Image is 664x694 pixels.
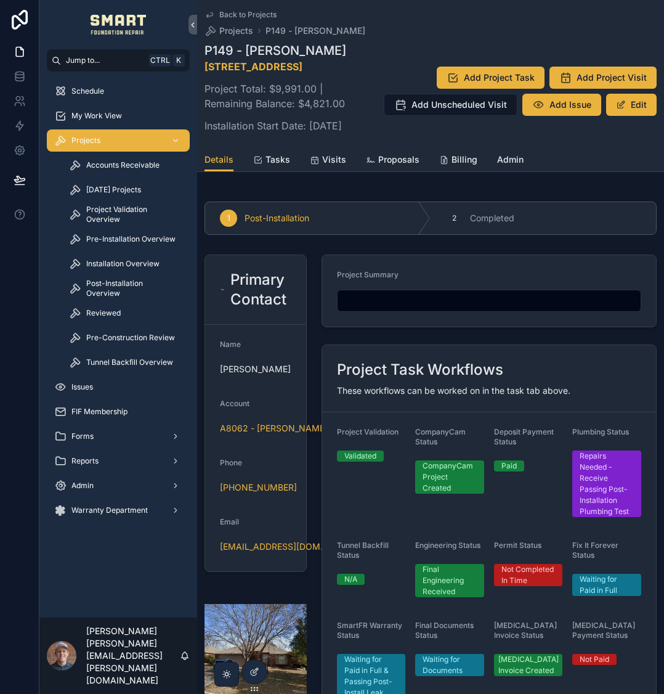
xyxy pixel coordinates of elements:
span: 1 [227,213,230,223]
span: Add Project Task [464,71,535,84]
span: Visits [322,153,346,166]
span: [MEDICAL_DATA] Payment Status [572,621,635,640]
div: scrollable content [39,71,197,537]
span: Back to Projects [219,10,277,20]
div: Waiting for Paid in Full [580,574,634,596]
button: Jump to...CtrlK [47,49,190,71]
span: Projects [71,136,100,145]
span: Pre-Construction Review [86,333,175,343]
span: Installation Overview [86,259,160,269]
a: Back to Projects [204,10,277,20]
span: Projects [219,25,253,37]
a: Proposals [366,149,419,173]
div: [MEDICAL_DATA] Invoice Created [498,654,559,676]
span: [MEDICAL_DATA] Invoice Status [494,621,557,640]
span: Admin [71,481,94,491]
span: Tasks [265,153,290,166]
div: CompanyCam Project Created [423,460,477,494]
a: Projects [204,25,253,37]
a: Reviewed [62,302,190,324]
span: Final Documents Status [415,621,474,640]
a: Pre-Installation Overview [62,228,190,250]
a: Forms [47,425,190,447]
a: Projects [47,129,190,152]
span: Project Summary [337,270,399,279]
a: [EMAIL_ADDRESS][DOMAIN_NAME] [220,541,328,553]
span: Fix It Forever Status [572,541,618,560]
a: Issues [47,376,190,398]
a: Tunnel Backfill Overview [62,351,190,374]
a: Reports [47,450,190,472]
a: P149 - [PERSON_NAME] [265,25,365,37]
a: A8062 - [PERSON_NAME] [220,422,328,435]
span: My Work View [71,111,122,121]
span: Account [220,399,249,408]
div: Final Engineering Received [423,564,477,597]
a: Visits [310,149,346,173]
span: Details [204,153,233,166]
a: Billing [439,149,477,173]
p: Project Total: $9,991.00 | Remaining Balance: $4,821.00 [204,81,357,111]
a: Installation Overview [62,253,190,275]
span: These workflows can be worked on in the task tab above. [337,385,570,396]
h1: P149 - [PERSON_NAME] [204,42,357,59]
span: Forms [71,431,94,441]
span: Reports [71,456,99,466]
span: CompanyCam Status [415,427,466,446]
span: Completed [470,212,514,224]
a: [STREET_ADDRESS] [204,60,302,73]
div: Paid [501,460,517,472]
span: Schedule [71,86,104,96]
span: Add Issue [549,99,591,111]
a: Admin [497,149,524,173]
div: Validated [344,451,376,462]
span: Project Validation Overview [86,205,177,224]
button: Edit [606,94,657,116]
span: Plumbing Status [572,427,629,436]
a: Details [204,149,233,172]
a: Warranty Department [47,499,190,521]
button: Add Issue [522,94,601,116]
button: Add Project Visit [549,67,657,89]
span: Proposals [378,153,419,166]
a: Project Validation Overview [62,203,190,226]
div: Not Completed In Time [501,564,556,586]
button: Add Unscheduled Visit [384,94,517,116]
span: [DATE] Projects [86,185,141,195]
span: 2 [452,213,456,223]
span: Tunnel Backfill Status [337,541,389,560]
span: Pre-Installation Overview [86,234,176,244]
p: [PERSON_NAME] [PERSON_NAME][EMAIL_ADDRESS][PERSON_NAME][DOMAIN_NAME] [86,625,180,687]
button: Add Project Task [437,67,545,89]
a: Post-Installation Overview [62,277,190,300]
a: [PHONE_NUMBER] [220,481,297,494]
span: Jump to... [66,55,144,65]
span: Ctrl [149,54,171,67]
span: Phone [220,458,242,467]
span: Engineering Status [415,541,480,550]
span: Tunnel Backfill Overview [86,357,173,367]
span: Name [220,340,241,349]
div: N/A [344,574,357,585]
span: Email [220,517,239,526]
span: SmartFR Warranty Status [337,621,402,640]
span: K [174,55,184,65]
div: Repairs Needed - Receive Passing Post-Installation Plumbing Test [580,451,634,517]
span: FIF Membership [71,407,128,417]
span: Admin [497,153,524,166]
span: Deposit Payment Status [494,427,554,446]
div: Not Paid [580,654,609,665]
div: Waiting for Documents [423,654,477,676]
a: Tasks [253,149,290,173]
span: Permit Status [494,541,541,550]
a: Admin [47,475,190,497]
span: Add Unscheduled Visit [411,99,507,111]
a: Pre-Construction Review [62,327,190,349]
h2: Project Task Workflows [337,360,503,380]
span: Project Validation [337,427,399,436]
span: Reviewed [86,308,121,318]
span: [PERSON_NAME] [220,363,328,375]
